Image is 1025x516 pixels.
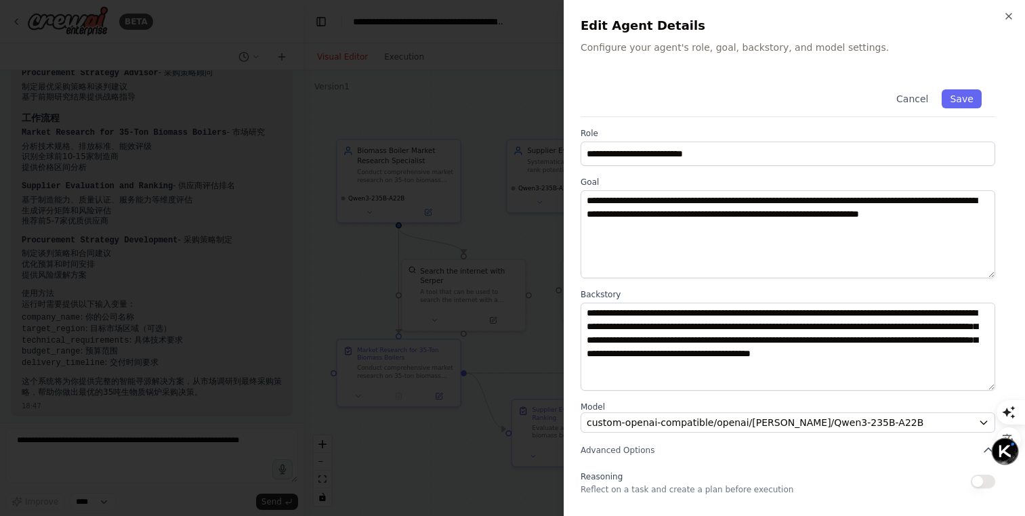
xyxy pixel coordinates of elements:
[581,484,793,495] p: Reflect on a task and create a plan before execution
[587,416,923,429] span: custom-openai-compatible/openai/Qwen/Qwen3-235B-A22B
[888,89,936,108] button: Cancel
[581,128,995,139] label: Role
[581,472,623,481] span: Reasoning
[581,41,1009,54] p: Configure your agent's role, goal, backstory, and model settings.
[581,289,995,300] label: Backstory
[581,177,995,188] label: Goal
[581,445,654,456] span: Advanced Options
[581,412,995,433] button: custom-openai-compatible/openai/[PERSON_NAME]/Qwen3-235B-A22B
[581,444,995,457] button: Advanced Options
[581,16,1009,35] h2: Edit Agent Details
[581,402,995,412] label: Model
[942,89,982,108] button: Save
